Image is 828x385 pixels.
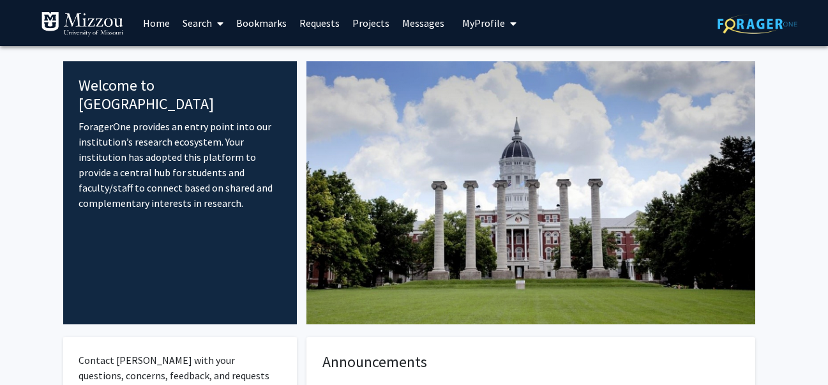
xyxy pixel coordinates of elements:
h4: Welcome to [GEOGRAPHIC_DATA] [79,77,282,114]
span: My Profile [462,17,505,29]
img: University of Missouri Logo [41,11,124,37]
a: Search [176,1,230,45]
a: Home [137,1,176,45]
h4: Announcements [322,353,739,372]
a: Bookmarks [230,1,293,45]
iframe: Chat [10,328,54,375]
img: ForagerOne Logo [718,14,797,34]
a: Projects [346,1,396,45]
img: Cover Image [306,61,755,324]
a: Messages [396,1,451,45]
p: ForagerOne provides an entry point into our institution’s research ecosystem. Your institution ha... [79,119,282,211]
a: Requests [293,1,346,45]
